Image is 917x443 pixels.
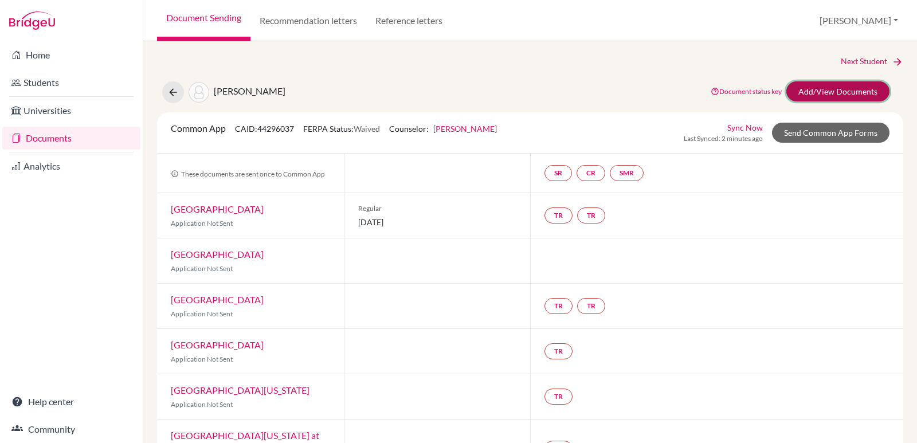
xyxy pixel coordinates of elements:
[358,203,517,214] span: Regular
[684,134,763,144] span: Last Synced: 2 minutes ago
[171,170,325,178] span: These documents are sent once to Common App
[303,124,380,134] span: FERPA Status:
[358,216,517,228] span: [DATE]
[711,87,782,96] a: Document status key
[544,343,573,359] a: TR
[544,207,573,224] a: TR
[235,124,294,134] span: CAID: 44296037
[772,123,889,143] a: Send Common App Forms
[786,81,889,101] a: Add/View Documents
[577,207,605,224] a: TR
[171,249,264,260] a: [GEOGRAPHIC_DATA]
[2,418,140,441] a: Community
[433,124,497,134] a: [PERSON_NAME]
[2,127,140,150] a: Documents
[544,389,573,405] a: TR
[2,71,140,94] a: Students
[354,124,380,134] span: Waived
[814,10,903,32] button: [PERSON_NAME]
[171,219,233,228] span: Application Not Sent
[544,298,573,314] a: TR
[171,400,233,409] span: Application Not Sent
[2,44,140,66] a: Home
[171,339,264,350] a: [GEOGRAPHIC_DATA]
[171,123,226,134] span: Common App
[727,121,763,134] a: Sync Now
[841,55,903,68] a: Next Student
[171,385,309,395] a: [GEOGRAPHIC_DATA][US_STATE]
[544,165,572,181] a: SR
[2,390,140,413] a: Help center
[214,85,285,96] span: [PERSON_NAME]
[2,99,140,122] a: Universities
[171,264,233,273] span: Application Not Sent
[171,203,264,214] a: [GEOGRAPHIC_DATA]
[577,298,605,314] a: TR
[171,309,233,318] span: Application Not Sent
[171,294,264,305] a: [GEOGRAPHIC_DATA]
[2,155,140,178] a: Analytics
[9,11,55,30] img: Bridge-U
[171,355,233,363] span: Application Not Sent
[610,165,644,181] a: SMR
[389,124,497,134] span: Counselor:
[577,165,605,181] a: CR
